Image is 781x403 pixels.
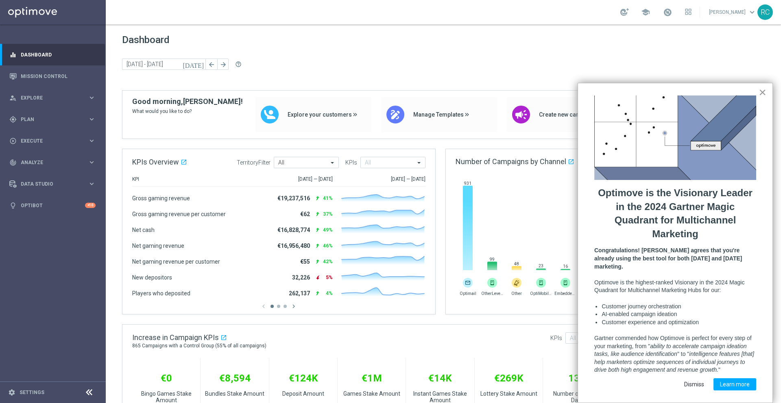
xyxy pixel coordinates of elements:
button: Dismiss [678,378,711,390]
i: lightbulb [9,202,17,209]
span: Explore [21,95,88,100]
i: keyboard_arrow_right [88,115,96,123]
span: Analyze [21,160,88,165]
button: Learn more [713,378,756,390]
i: gps_fixed [9,116,17,123]
span: Execute [21,139,88,143]
em: ability to accelerate campaign ideation tasks, like audience identification [594,343,748,357]
div: RC [757,4,773,20]
i: settings [8,389,15,396]
span: Data Studio [21,182,88,186]
li: Customer journey orchestration [602,303,756,311]
p: Optimove is the highest-ranked Visionary in the 2024 Magic Quadrant for Multichannel Marketing Hu... [594,279,756,295]
div: +10 [85,203,96,208]
button: Close [759,86,766,99]
span: keyboard_arrow_down [748,8,757,17]
li: Customer experience and optimization [602,318,756,327]
div: Analyze [9,159,88,166]
div: Explore [9,94,88,102]
img: PostFunnel Summit 2019 TLV [594,95,756,180]
strong: Optimove is the Visionary Leader in the 2024 Gartner Magic Quadrant for Multichannel Marketing [598,187,755,239]
i: keyboard_arrow_right [88,158,96,166]
em: intelligence features [that] help marketers optimize sequences of individual journeys to drive bo... [594,351,756,373]
div: Plan [9,116,88,123]
a: [PERSON_NAME] [708,6,757,18]
li: AI-enabled campaign ideation [602,310,756,318]
i: track_changes [9,159,17,166]
i: play_circle_outline [9,137,17,145]
i: keyboard_arrow_right [88,180,96,188]
i: person_search [9,94,17,102]
div: Execute [9,137,88,145]
span: school [641,8,650,17]
a: Dashboard [21,44,96,65]
i: equalizer [9,51,17,58]
div: Mission Control [9,65,96,87]
span: Plan [21,117,88,122]
div: Optibot [9,195,96,216]
a: Optibot [21,195,85,216]
a: Settings [20,390,44,395]
span: " [718,366,720,373]
span: Gartner commended how Optimove is perfect for every step of your marketing, from " [594,335,753,349]
i: keyboard_arrow_right [88,94,96,102]
a: Mission Control [21,65,96,87]
i: keyboard_arrow_right [88,137,96,145]
strong: Congratulations! [PERSON_NAME] agrees that you're already using the best tool for both [DATE] and... [594,247,744,269]
span: " to " [677,351,689,357]
div: Data Studio [9,180,88,188]
div: Dashboard [9,44,96,65]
